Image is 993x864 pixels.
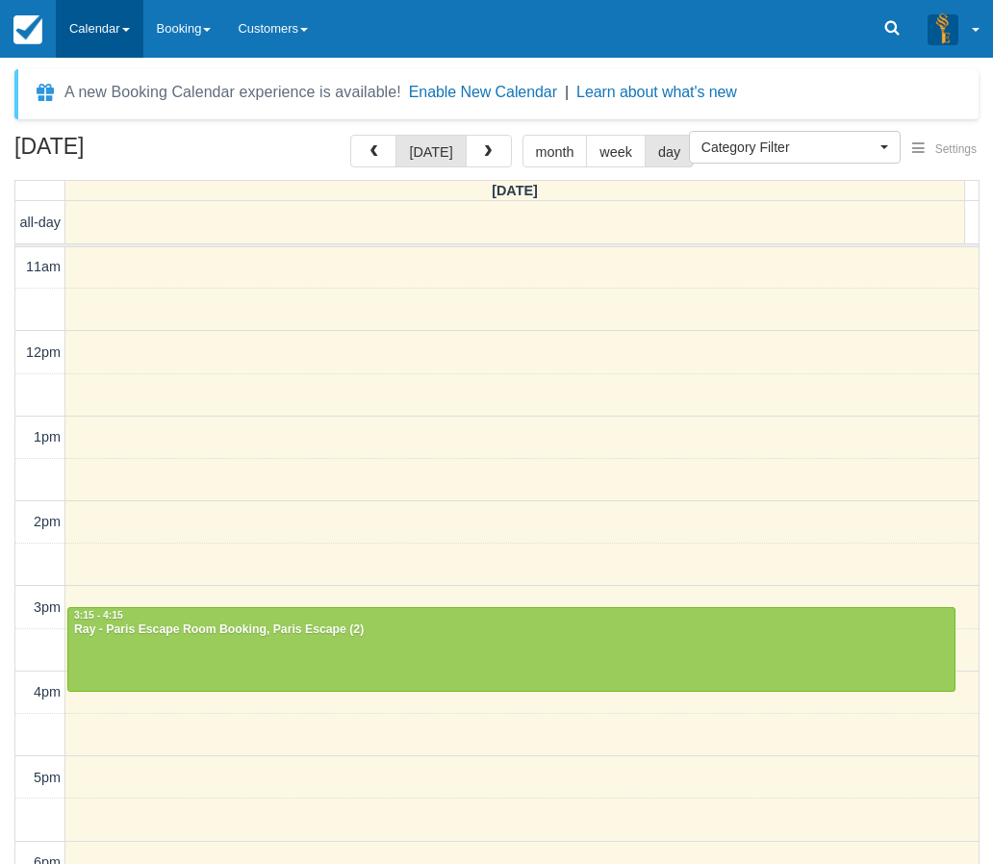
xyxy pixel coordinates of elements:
a: 3:15 - 4:15Ray - Paris Escape Room Booking, Paris Escape (2) [67,607,955,692]
span: [DATE] [492,183,538,198]
span: Settings [935,142,977,156]
span: 11am [26,259,61,274]
div: A new Booking Calendar experience is available! [64,81,401,104]
span: 4pm [34,684,61,699]
h2: [DATE] [14,135,258,170]
span: 12pm [26,344,61,360]
span: Category Filter [701,138,876,157]
a: Learn about what's new [576,84,737,100]
img: checkfront-main-nav-mini-logo.png [13,15,42,44]
button: day [645,135,694,167]
button: [DATE] [395,135,466,167]
button: week [586,135,646,167]
span: all-day [20,215,61,230]
span: 1pm [34,429,61,445]
button: month [522,135,588,167]
button: Settings [901,136,988,164]
span: 3:15 - 4:15 [74,610,123,621]
span: 5pm [34,770,61,785]
button: Enable New Calendar [409,83,557,102]
div: Ray - Paris Escape Room Booking, Paris Escape (2) [73,623,950,638]
span: 3pm [34,599,61,615]
img: A3 [928,13,958,44]
button: Category Filter [689,131,901,164]
span: | [565,84,569,100]
span: 2pm [34,514,61,529]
